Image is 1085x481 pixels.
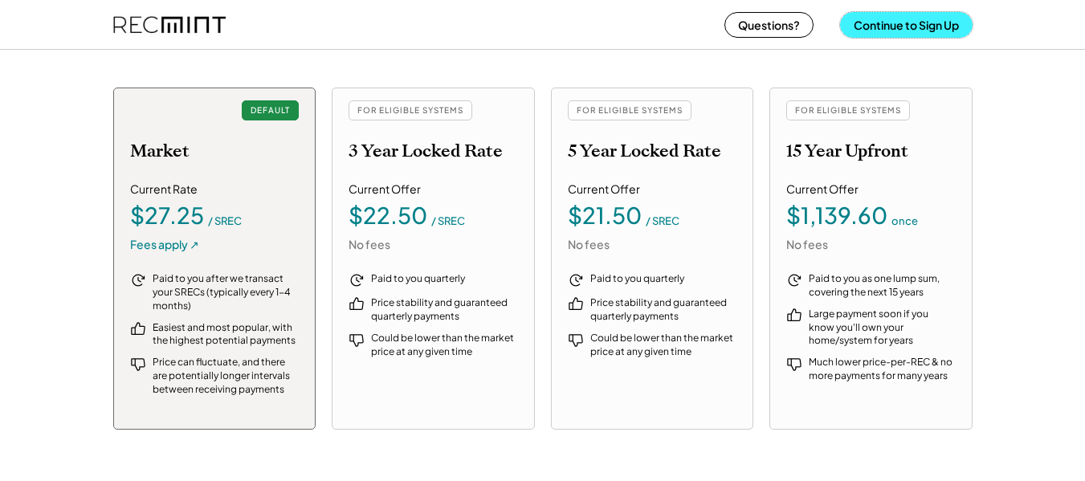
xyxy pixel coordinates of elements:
div: FOR ELIGIBLE SYSTEMS [349,100,472,120]
div: Much lower price-per-REC & no more payments for many years [809,356,956,383]
div: Paid to you quarterly [371,272,518,286]
div: Price can fluctuate, and there are potentially longer intervals between receiving payments [153,356,300,396]
div: Current Offer [786,181,859,198]
div: Price stability and guaranteed quarterly payments [590,296,737,324]
div: Large payment soon if you know you'll own your home/system for years [809,308,956,348]
div: DEFAULT [242,100,299,120]
div: Paid to you as one lump sum, covering the next 15 years [809,272,956,300]
button: Questions? [724,12,814,38]
div: Could be lower than the market price at any given time [371,332,518,359]
div: / SREC [208,216,242,226]
div: Easiest and most popular, with the highest potential payments [153,321,300,349]
div: $21.50 [568,204,642,226]
div: No fees [349,237,390,253]
div: Paid to you quarterly [590,272,737,286]
h2: 15 Year Upfront [786,141,908,161]
div: Paid to you after we transact your SRECs (typically every 1-4 months) [153,272,300,312]
div: Current Rate [130,181,198,198]
h2: Market [130,141,190,161]
div: $22.50 [349,204,427,226]
div: No fees [786,237,828,253]
img: recmint-logotype%403x%20%281%29.jpeg [113,3,226,46]
button: Continue to Sign Up [840,12,973,38]
div: FOR ELIGIBLE SYSTEMS [786,100,910,120]
h2: 5 Year Locked Rate [568,141,721,161]
div: $27.25 [130,204,204,226]
div: FOR ELIGIBLE SYSTEMS [568,100,691,120]
div: / SREC [431,216,465,226]
div: Could be lower than the market price at any given time [590,332,737,359]
div: Current Offer [349,181,421,198]
div: No fees [568,237,610,253]
h2: 3 Year Locked Rate [349,141,503,161]
div: $1,139.60 [786,204,887,226]
div: Price stability and guaranteed quarterly payments [371,296,518,324]
div: once [891,216,918,226]
div: Fees apply ↗ [130,237,199,253]
div: Current Offer [568,181,640,198]
div: / SREC [646,216,679,226]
